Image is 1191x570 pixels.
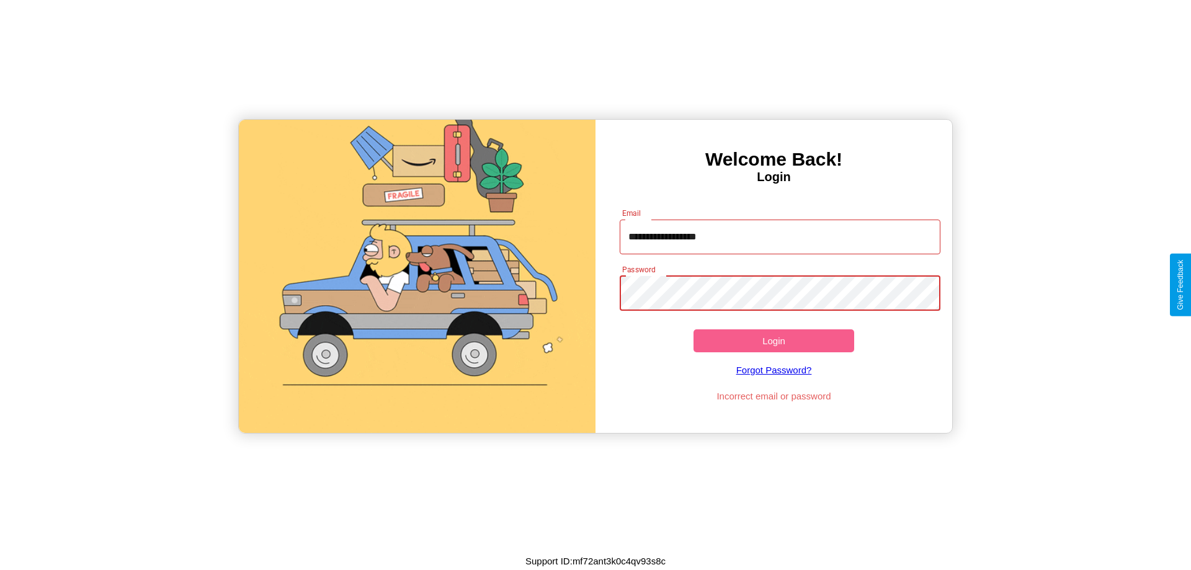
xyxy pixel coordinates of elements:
[613,388,935,404] p: Incorrect email or password
[1176,260,1185,310] div: Give Feedback
[694,329,854,352] button: Login
[622,264,655,275] label: Password
[595,170,952,184] h4: Login
[239,120,595,433] img: gif
[595,149,952,170] h3: Welcome Back!
[622,208,641,218] label: Email
[525,553,666,569] p: Support ID: mf72ant3k0c4qv93s8c
[613,352,935,388] a: Forgot Password?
